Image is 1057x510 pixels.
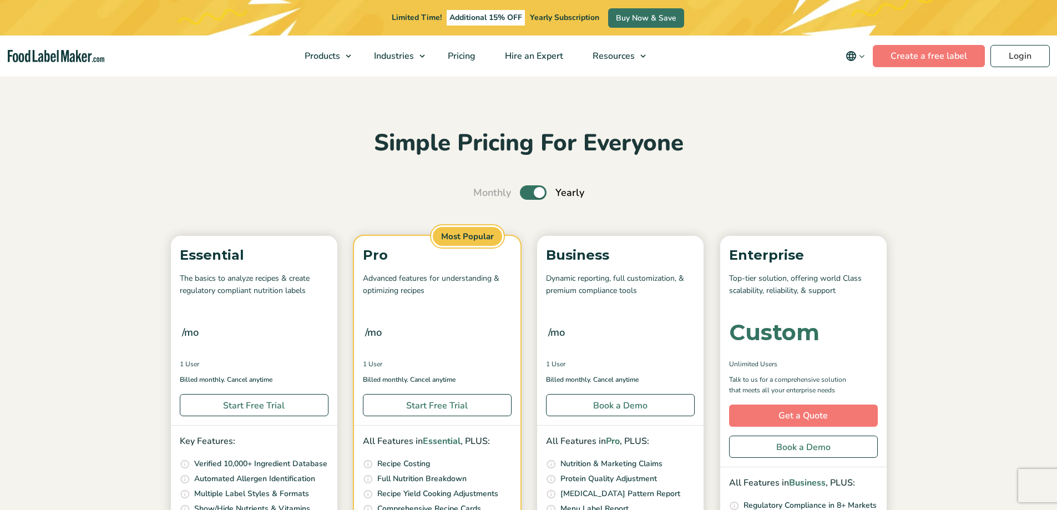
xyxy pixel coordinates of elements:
[363,359,382,369] span: 1 User
[546,359,565,369] span: 1 User
[729,476,878,491] p: All Features in , PLUS:
[530,12,599,23] span: Yearly Subscription
[301,50,341,62] span: Products
[560,488,680,500] p: [MEDICAL_DATA] Pattern Report
[377,473,467,485] p: Full Nutrition Breakdown
[182,325,199,340] span: /mo
[363,435,512,449] p: All Features in , PLUS:
[444,50,477,62] span: Pricing
[546,394,695,416] a: Book a Demo
[608,8,684,28] a: Buy Now & Save
[180,272,328,297] p: The basics to analyze recipes & create regulatory compliant nutrition labels
[447,10,525,26] span: Additional 15% OFF
[194,458,327,470] p: Verified 10,000+ Ingredient Database
[546,245,695,266] p: Business
[365,325,382,340] span: /mo
[433,36,488,77] a: Pricing
[180,359,199,369] span: 1 User
[873,45,985,67] a: Create a free label
[423,435,461,447] span: Essential
[180,435,328,449] p: Key Features:
[363,245,512,266] p: Pro
[729,321,820,344] div: Custom
[589,50,636,62] span: Resources
[729,436,878,458] a: Book a Demo
[729,405,878,427] a: Get a Quote
[560,473,657,485] p: Protein Quality Adjustment
[290,36,357,77] a: Products
[606,435,620,447] span: Pro
[360,36,431,77] a: Industries
[194,473,315,485] p: Automated Allergen Identification
[729,375,857,396] p: Talk to us for a comprehensive solution that meets all your enterprise needs
[377,458,430,470] p: Recipe Costing
[363,394,512,416] a: Start Free Trial
[363,375,512,385] p: Billed monthly. Cancel anytime
[560,458,662,470] p: Nutrition & Marketing Claims
[548,325,565,340] span: /mo
[392,12,442,23] span: Limited Time!
[473,185,511,200] span: Monthly
[180,245,328,266] p: Essential
[555,185,584,200] span: Yearly
[490,36,575,77] a: Hire an Expert
[990,45,1050,67] a: Login
[546,435,695,449] p: All Features in , PLUS:
[165,128,892,159] h2: Simple Pricing For Everyone
[520,185,547,200] label: Toggle
[729,245,878,266] p: Enterprise
[546,375,695,385] p: Billed monthly. Cancel anytime
[431,225,504,248] span: Most Popular
[180,394,328,416] a: Start Free Trial
[578,36,651,77] a: Resources
[371,50,415,62] span: Industries
[194,488,309,500] p: Multiple Label Styles & Formats
[789,477,826,489] span: Business
[729,272,878,297] p: Top-tier solution, offering world Class scalability, reliability, & support
[363,272,512,297] p: Advanced features for understanding & optimizing recipes
[180,375,328,385] p: Billed monthly. Cancel anytime
[546,272,695,297] p: Dynamic reporting, full customization, & premium compliance tools
[502,50,564,62] span: Hire an Expert
[729,359,777,369] span: Unlimited Users
[377,488,498,500] p: Recipe Yield Cooking Adjustments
